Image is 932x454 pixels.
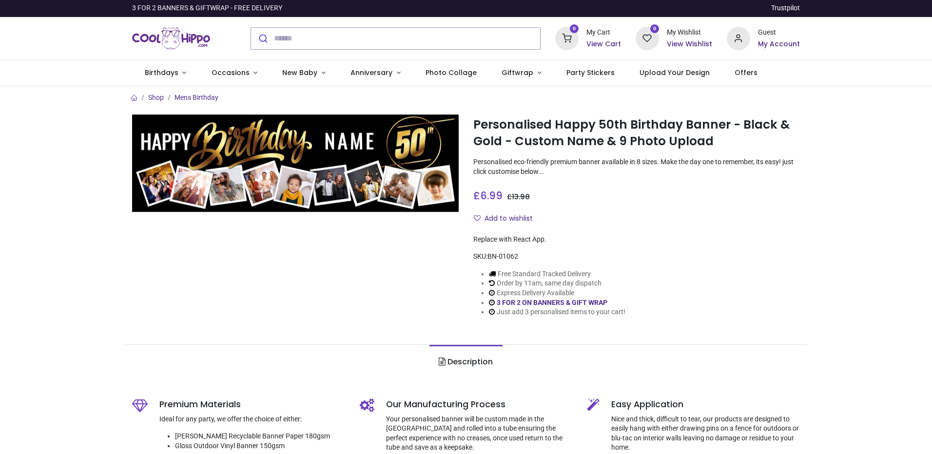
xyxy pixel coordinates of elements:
a: Mens Birthday [175,94,218,101]
p: Personalised eco-friendly premium banner available in 8 sizes. Make the day one to remember, its ... [473,157,800,176]
li: Free Standard Tracked Delivery [489,269,625,279]
li: Express Delivery Available [489,288,625,298]
span: £ [507,192,530,202]
a: 3 FOR 2 ON BANNERS & GIFT WRAP [497,299,607,306]
span: Anniversary [350,68,392,77]
p: Nice and thick, difficult to tear, our products are designed to easily hang with either drawing p... [611,415,800,453]
li: Order by 11am, same day dispatch [489,279,625,288]
a: Trustpilot [771,3,800,13]
a: My Account [758,39,800,49]
img: Cool Hippo [132,25,210,52]
img: Personalised Happy 50th Birthday Banner - Black & Gold - Custom Name & 9 Photo Upload [132,114,459,212]
li: Just add 3 personalised items to your cart! [489,307,625,317]
div: Replace with React App. [473,235,800,245]
span: BN-01062 [487,252,518,260]
a: Giftwrap [489,60,554,86]
h1: Personalised Happy 50th Birthday Banner - Black & Gold - Custom Name & 9 Photo Upload [473,116,800,150]
li: [PERSON_NAME] Recyclable Banner Paper 180gsm [175,432,345,441]
h5: Premium Materials [159,398,345,411]
h5: Easy Application [611,398,800,411]
a: Shop [148,94,164,101]
span: Birthdays [145,68,178,77]
span: 13.98 [512,192,530,202]
span: Photo Collage [426,68,477,77]
button: Submit [251,28,274,49]
span: Occasions [212,68,250,77]
span: New Baby [282,68,317,77]
div: 3 FOR 2 BANNERS & GIFTWRAP - FREE DELIVERY [132,3,282,13]
span: Upload Your Design [640,68,710,77]
a: View Wishlist [667,39,712,49]
div: My Wishlist [667,28,712,38]
a: Logo of Cool Hippo [132,25,210,52]
a: Anniversary [338,60,413,86]
div: SKU: [473,252,800,262]
span: Giftwrap [502,68,533,77]
div: My Cart [586,28,621,38]
sup: 0 [650,24,660,34]
sup: 0 [570,24,579,34]
a: 0 [555,34,579,41]
span: 6.99 [480,189,503,203]
span: £ [473,189,503,203]
div: Guest [758,28,800,38]
a: New Baby [270,60,338,86]
p: Your personalised banner will be custom made in the [GEOGRAPHIC_DATA] and rolled into a tube ensu... [386,415,573,453]
a: Occasions [199,60,270,86]
p: Ideal for any party, we offer the choice of either: [159,415,345,424]
i: Add to wishlist [474,215,481,222]
button: Add to wishlistAdd to wishlist [473,210,541,227]
span: Party Stickers [566,68,615,77]
span: Offers [735,68,757,77]
a: View Cart [586,39,621,49]
a: 0 [636,34,659,41]
a: Birthdays [132,60,199,86]
a: Description [429,345,502,379]
li: Gloss Outdoor Vinyl Banner 150gsm [175,441,345,451]
h5: Our Manufacturing Process [386,398,573,411]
